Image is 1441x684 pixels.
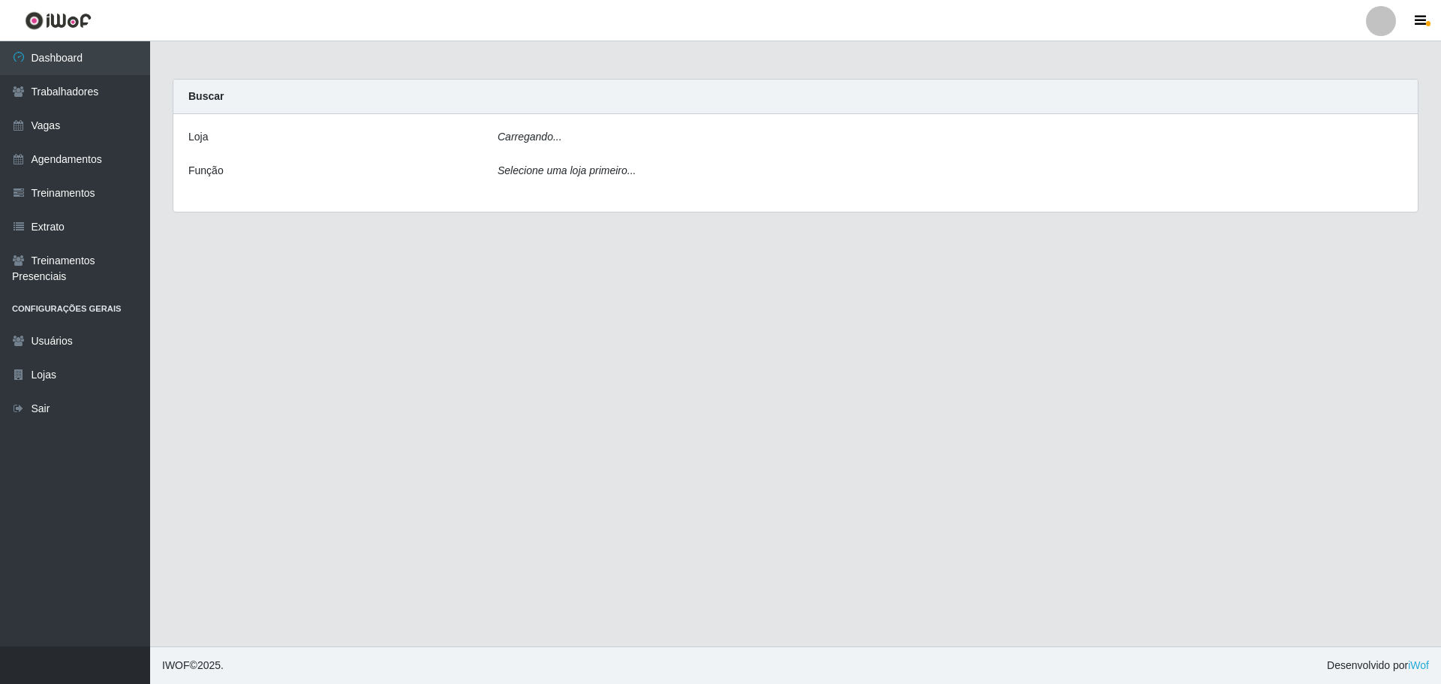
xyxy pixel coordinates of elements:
[498,164,636,176] i: Selecione uma loja primeiro...
[498,131,562,143] i: Carregando...
[25,11,92,30] img: CoreUI Logo
[188,90,224,102] strong: Buscar
[162,659,190,671] span: IWOF
[1408,659,1429,671] a: iWof
[1327,658,1429,673] span: Desenvolvido por
[162,658,224,673] span: © 2025 .
[188,163,224,179] label: Função
[188,129,208,145] label: Loja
